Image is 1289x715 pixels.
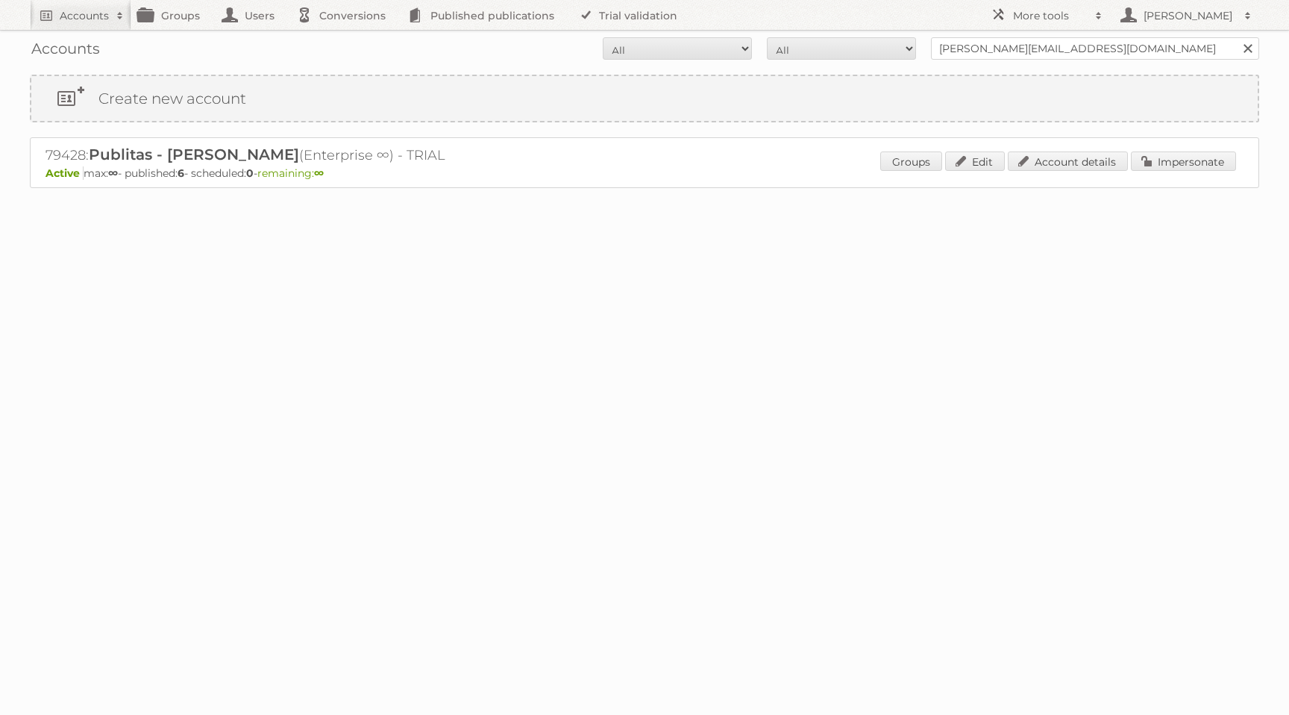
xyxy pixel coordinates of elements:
[108,166,118,180] strong: ∞
[314,166,324,180] strong: ∞
[178,166,184,180] strong: 6
[46,166,1243,180] p: max: - published: - scheduled: -
[46,146,568,165] h2: 79428: (Enterprise ∞) - TRIAL
[46,166,84,180] span: Active
[60,8,109,23] h2: Accounts
[1013,8,1088,23] h2: More tools
[1131,152,1236,171] a: Impersonate
[31,76,1258,121] a: Create new account
[246,166,254,180] strong: 0
[945,152,1005,171] a: Edit
[257,166,324,180] span: remaining:
[89,146,299,163] span: Publitas - [PERSON_NAME]
[880,152,942,171] a: Groups
[1140,8,1237,23] h2: [PERSON_NAME]
[1008,152,1128,171] a: Account details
